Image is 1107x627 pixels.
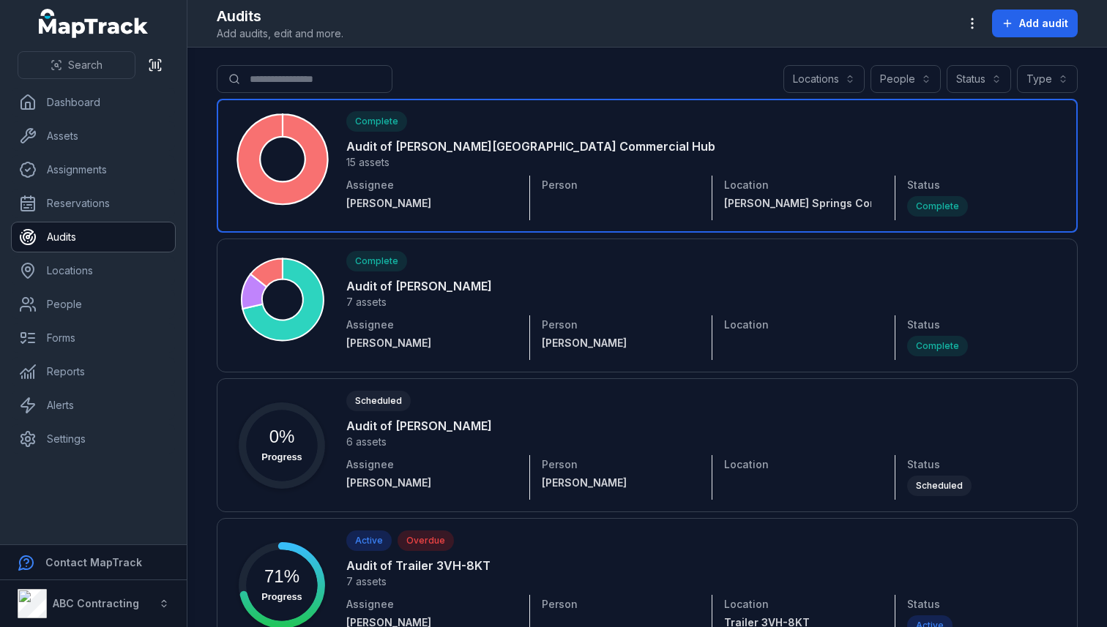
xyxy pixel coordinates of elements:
a: Assignments [12,155,175,184]
a: [PERSON_NAME] [346,476,518,490]
a: Dashboard [12,88,175,117]
div: Complete [907,336,968,356]
a: Settings [12,424,175,454]
a: [PERSON_NAME] [542,476,689,490]
button: Status [947,65,1011,93]
span: [PERSON_NAME] Springs Commercial Hub [724,197,941,209]
h2: Audits [217,6,343,26]
div: Complete [907,196,968,217]
button: Add audit [992,10,1078,37]
button: Search [18,51,135,79]
button: Locations [783,65,865,93]
a: [PERSON_NAME] Springs Commercial Hub [724,196,871,211]
a: Reports [12,357,175,386]
button: People [871,65,941,93]
a: Reservations [12,189,175,218]
a: Audits [12,222,175,252]
a: [PERSON_NAME] [346,336,518,350]
a: People [12,290,175,319]
span: Add audit [1019,16,1068,31]
strong: ABC Contracting [53,597,139,609]
span: Add audits, edit and more. [217,26,343,41]
div: Scheduled [907,476,972,496]
strong: Contact MapTrack [45,556,142,568]
a: MapTrack [39,9,149,38]
span: Search [68,58,102,72]
a: Alerts [12,391,175,420]
a: Locations [12,256,175,285]
button: Type [1017,65,1078,93]
a: Forms [12,323,175,353]
a: [PERSON_NAME] [542,336,689,350]
a: [PERSON_NAME] [346,196,518,211]
a: Assets [12,121,175,151]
